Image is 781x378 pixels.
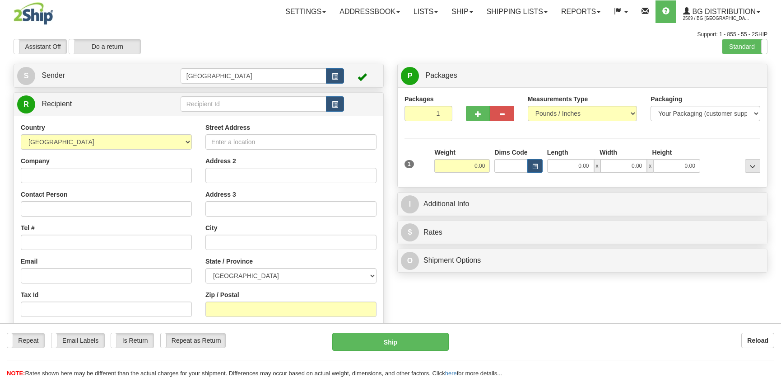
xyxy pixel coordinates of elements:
[647,159,653,173] span: x
[741,333,774,348] button: Reload
[7,370,25,377] span: NOTE:
[205,223,217,232] label: City
[21,223,35,232] label: Tel #
[21,156,50,165] label: Company
[205,190,236,199] label: Address 3
[14,39,66,54] label: Assistant Off
[747,337,768,344] b: Reload
[17,66,181,85] a: S Sender
[14,2,53,25] img: logo2569.jpg
[17,95,35,113] span: R
[279,0,333,23] a: Settings
[69,39,140,54] label: Do a return
[434,148,455,157] label: Weight
[547,148,568,157] label: Length
[404,160,414,168] span: 1
[404,94,434,104] label: Packages
[51,333,104,348] label: Email Labels
[594,159,600,173] span: x
[42,71,65,79] span: Sender
[401,67,419,85] span: P
[205,123,250,132] label: Street Address
[17,95,163,113] a: R Recipient
[21,123,45,132] label: Country
[600,148,617,157] label: Width
[425,71,457,79] span: Packages
[651,94,682,104] label: Packaging
[445,370,457,377] a: here
[42,100,72,108] span: Recipient
[161,333,225,348] label: Repeat as Return
[683,14,751,23] span: 2569 / BG [GEOGRAPHIC_DATA] (PRINCIPAL)
[7,333,44,348] label: Repeat
[760,143,780,235] iframe: chat widget
[332,333,449,351] button: Ship
[676,0,767,23] a: BG Distribution 2569 / BG [GEOGRAPHIC_DATA] (PRINCIPAL)
[205,257,253,266] label: State / Province
[21,290,38,299] label: Tax Id
[401,251,764,270] a: OShipment Options
[401,66,764,85] a: P Packages
[181,96,326,112] input: Recipient Id
[401,252,419,270] span: O
[690,8,756,15] span: BG Distribution
[21,257,37,266] label: Email
[21,190,67,199] label: Contact Person
[181,68,326,84] input: Sender Id
[401,195,419,213] span: I
[480,0,554,23] a: Shipping lists
[401,195,764,213] a: IAdditional Info
[205,290,239,299] label: Zip / Postal
[14,31,767,38] div: Support: 1 - 855 - 55 - 2SHIP
[722,39,767,54] label: Standard
[652,148,672,157] label: Height
[205,156,236,165] label: Address 2
[111,333,153,348] label: Is Return
[205,134,377,150] input: Enter a location
[401,223,419,241] span: $
[17,67,35,85] span: S
[401,223,764,242] a: $Rates
[554,0,607,23] a: Reports
[528,94,588,104] label: Measurements Type
[407,0,445,23] a: Lists
[445,0,479,23] a: Ship
[494,148,527,157] label: Dims Code
[745,159,760,173] div: ...
[333,0,407,23] a: Addressbook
